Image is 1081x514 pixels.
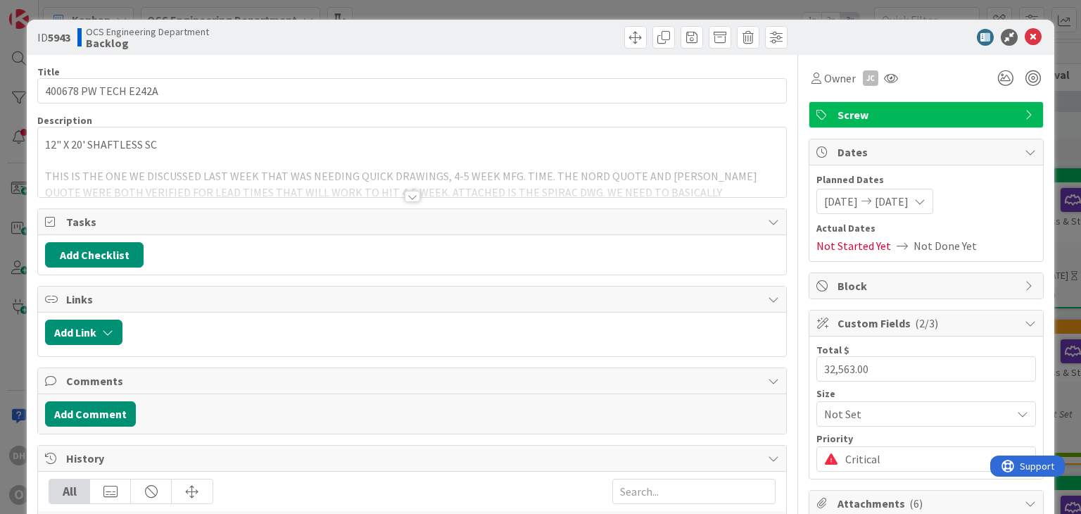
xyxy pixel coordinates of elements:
[845,449,1004,469] span: Critical
[837,106,1018,123] span: Screw
[45,401,136,427] button: Add Comment
[66,450,760,467] span: History
[86,26,209,37] span: OCS Engineering Department
[816,173,1036,187] span: Planned Dates
[863,70,878,86] div: JC
[875,193,909,210] span: [DATE]
[909,496,923,510] span: ( 6 )
[816,237,891,254] span: Not Started Yet
[48,30,70,44] b: 5943
[837,495,1018,512] span: Attachments
[816,434,1036,444] div: Priority
[45,242,144,268] button: Add Checklist
[66,291,760,308] span: Links
[45,137,778,153] p: 12" X 20' SHAFTLESS SC
[66,372,760,389] span: Comments
[837,277,1018,294] span: Block
[45,320,122,345] button: Add Link
[49,479,90,503] div: All
[37,78,786,104] input: type card name here...
[837,144,1018,161] span: Dates
[816,389,1036,399] div: Size
[816,221,1036,236] span: Actual Dates
[37,114,92,127] span: Description
[66,213,760,230] span: Tasks
[816,344,849,356] label: Total $
[30,2,64,19] span: Support
[824,193,858,210] span: [DATE]
[612,479,776,504] input: Search...
[824,70,856,87] span: Owner
[837,315,1018,332] span: Custom Fields
[915,316,938,330] span: ( 2/3 )
[37,65,60,78] label: Title
[914,237,977,254] span: Not Done Yet
[86,37,209,49] b: Backlog
[824,404,1004,424] span: Not Set
[37,29,70,46] span: ID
